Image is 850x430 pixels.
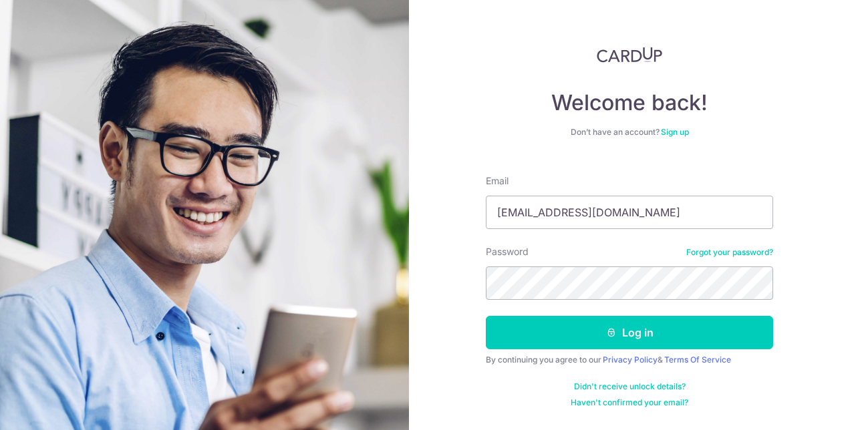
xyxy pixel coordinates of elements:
a: Didn't receive unlock details? [574,381,686,392]
a: Forgot your password? [686,247,773,258]
h4: Welcome back! [486,89,773,116]
label: Password [486,245,529,258]
div: By continuing you agree to our & [486,355,773,365]
div: Don’t have an account? [486,127,773,138]
button: Log in [486,316,773,349]
input: Enter your Email [486,196,773,229]
a: Terms Of Service [664,355,731,365]
label: Email [486,174,509,188]
a: Haven't confirmed your email? [571,397,688,408]
a: Sign up [661,127,689,137]
img: CardUp Logo [597,47,662,63]
a: Privacy Policy [603,355,658,365]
